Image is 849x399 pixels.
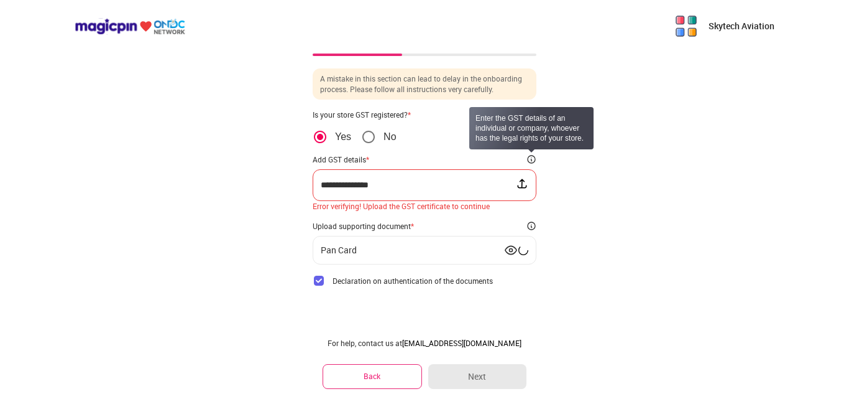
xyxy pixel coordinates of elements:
button: Back [323,364,422,388]
span: Declaration on authentication of the documents [333,276,493,286]
div: position [313,129,397,144]
img: eye.ea485837.svg [505,244,517,256]
p: Yes [335,131,351,143]
div: Enter the GST details of an individual or company, whoever has the legal rights of your store. [469,107,594,149]
div: Error verifying! Upload the GST certificate to continue [313,201,536,211]
div: Upload supporting document [313,221,414,231]
img: 4Ds2PJaClJ+D0AAAAASUVORK5CYII= [516,177,528,190]
img: checkbox_purple.ceb64cee.svg [313,275,325,287]
img: informationCircleBlack.2195f373.svg [526,221,536,231]
button: Next [428,364,526,389]
a: [EMAIL_ADDRESS][DOMAIN_NAME] [402,338,521,348]
img: ondc-logo-new-small.8a59708e.svg [75,18,185,35]
img: informationCircleBlack.2195f373.svg [526,154,536,164]
div: Is your store GST registered? [313,110,536,120]
div: A mistake in this section can lead to delay in the onboarding process. Please follow all instruct... [313,68,536,100]
p: No [383,131,396,143]
div: For help, contact us at [323,338,526,348]
p: Skytech Aviation [709,20,774,32]
div: Pan Card [321,245,357,255]
div: Add GST details [313,154,369,164]
img: 5kpy1OYlDsuLhLgQzvHA0b3D2tpYM65o7uN6qQmrajoZMvA06tM6FZ_Luz5y1fMPyyl3GnnvzWZcaj6n5kJuFGoMPPY [674,14,699,39]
